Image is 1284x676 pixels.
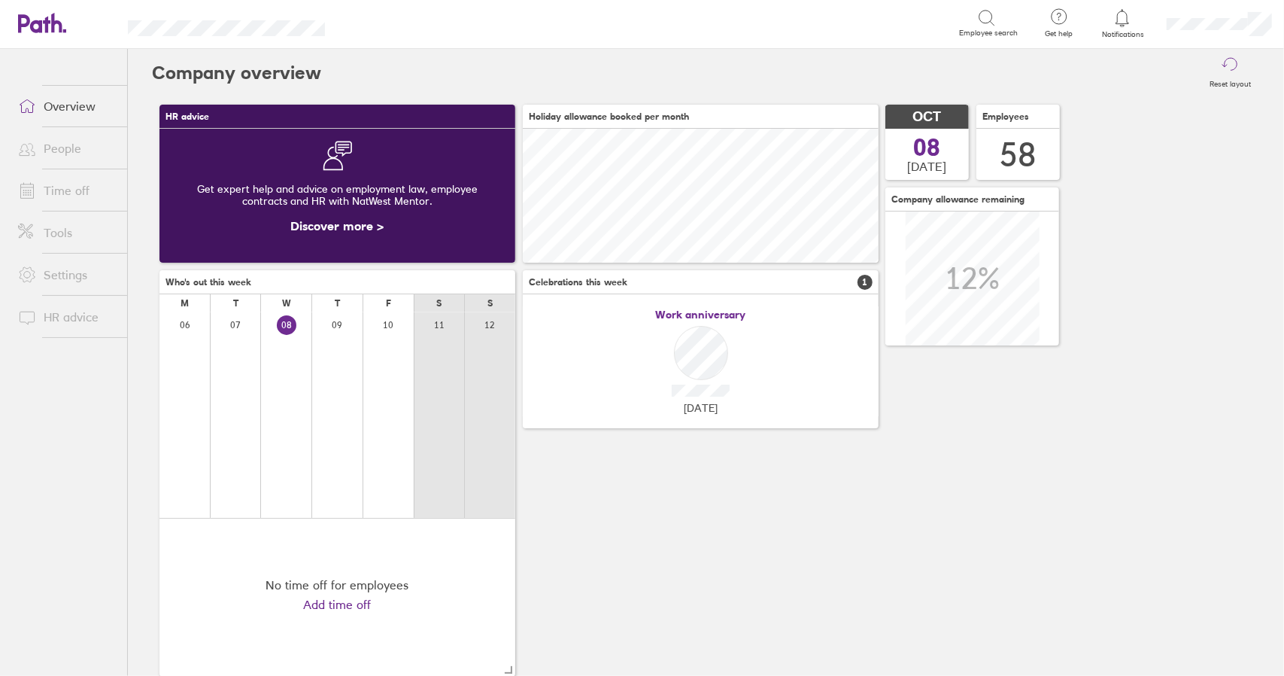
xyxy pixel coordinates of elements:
div: F [386,298,391,309]
span: Employee search [959,29,1018,38]
span: Celebrations this week [529,277,627,288]
span: Holiday allowance booked per month [529,111,689,122]
a: Overview [6,91,127,121]
a: Add time off [304,598,372,611]
span: Notifications [1098,30,1147,39]
a: Discover more > [291,218,384,233]
span: Employees [982,111,1029,122]
a: Settings [6,260,127,290]
span: 08 [914,136,941,160]
div: Search [366,16,404,29]
div: W [282,298,291,309]
div: S [436,298,442,309]
div: Get expert help and advice on employment law, employee contracts and HR with NatWest Mentor. [172,171,503,219]
div: 58 [1000,136,1037,174]
div: S [487,298,493,309]
button: Reset layout [1201,49,1260,97]
a: People [6,133,127,163]
div: M [181,298,189,309]
span: [DATE] [684,402,718,414]
span: Who's out this week [165,277,251,288]
a: HR advice [6,302,127,332]
a: Time off [6,175,127,206]
label: Reset layout [1201,75,1260,89]
span: 1 [858,275,873,290]
span: [DATE] [908,160,947,173]
div: T [233,298,238,309]
span: Get help [1034,29,1083,38]
span: Work anniversary [656,309,746,321]
div: T [335,298,340,309]
span: HR advice [165,111,209,122]
h2: Company overview [152,49,321,97]
span: OCT [913,109,942,125]
a: Notifications [1098,8,1147,39]
a: Tools [6,218,127,248]
span: Company allowance remaining [891,194,1024,205]
div: No time off for employees [266,578,409,592]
